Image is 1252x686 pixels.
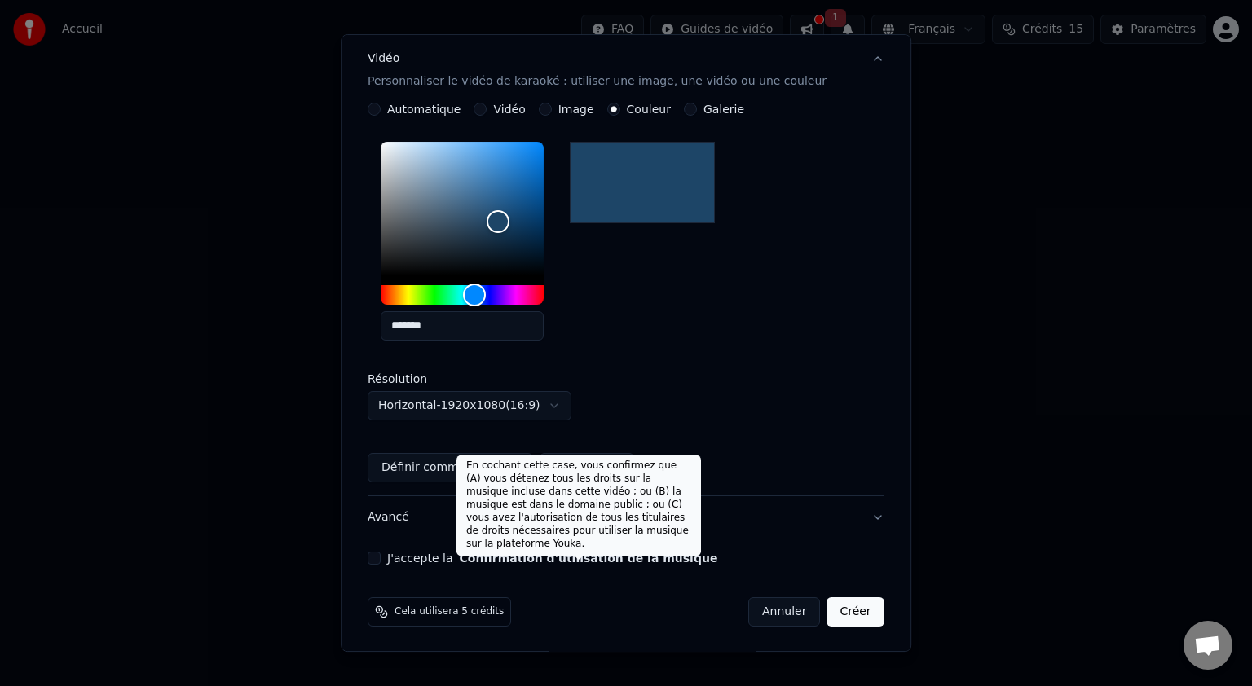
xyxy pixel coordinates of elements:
[368,453,533,482] button: Définir comme Prédéfini
[703,103,744,115] label: Galerie
[368,73,827,90] p: Personnaliser le vidéo de karaoké : utiliser une image, une vidéo ou une couleur
[387,103,461,115] label: Automatique
[368,496,884,539] button: Avancé
[387,552,717,564] label: J'accepte la
[558,103,594,115] label: Image
[460,552,718,564] button: J'accepte la
[368,51,827,90] div: Vidéo
[368,103,884,495] div: VidéoPersonnaliser le vidéo de karaoké : utiliser une image, une vidéo ou une couleur
[381,285,544,305] div: Hue
[395,605,504,618] span: Cela utilisera 5 crédits
[368,373,531,385] label: Résolution
[381,142,544,275] div: Color
[627,103,671,115] label: Couleur
[494,103,526,115] label: Vidéo
[368,37,884,103] button: VidéoPersonnaliser le vidéo de karaoké : utiliser une image, une vidéo ou une couleur
[456,455,701,556] div: En cochant cette case, vous confirmez que (A) vous détenez tous les droits sur la musique incluse...
[748,597,820,627] button: Annuler
[827,597,884,627] button: Créer
[540,453,634,482] button: Réinitialiser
